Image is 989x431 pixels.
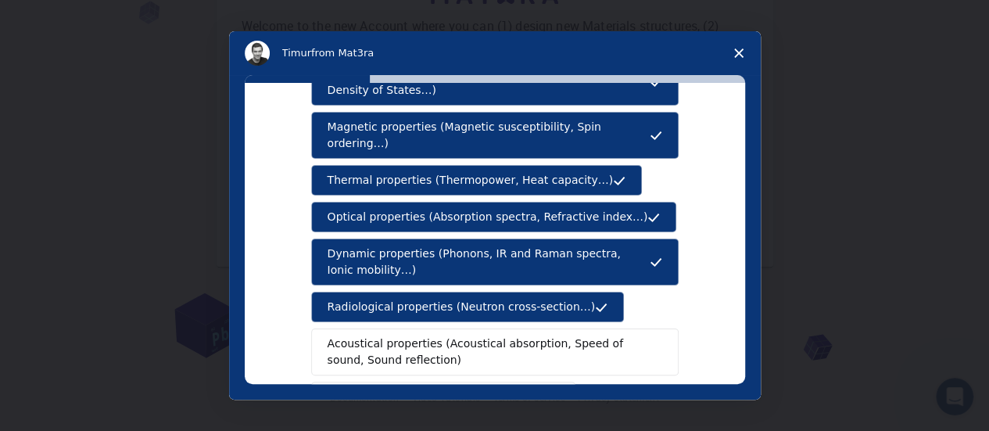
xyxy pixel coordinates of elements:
button: Thermal properties (Thermopower, Heat capacity…) [311,165,643,196]
span: Optical properties (Absorption spectra, Refractive index…) [328,209,648,225]
button: Acoustical properties (Acoustical absorption, Speed of sound, Sound reflection) [311,329,679,375]
span: Timur [282,47,311,59]
button: Magnetic properties (Magnetic susceptibility, Spin ordering…) [311,112,679,159]
img: Profile image for Timur [245,41,270,66]
button: Manufacturing properties (Castability…) [311,382,576,412]
button: Optical properties (Absorption spectra, Refractive index…) [311,202,677,232]
span: Radiological properties (Neutron cross-section…) [328,299,596,315]
span: Acoustical properties (Acoustical absorption, Speed of sound, Sound reflection) [328,336,653,368]
span: Close survey [717,31,761,75]
span: from Mat3ra [311,47,374,59]
span: Support [31,11,88,25]
button: Dynamic properties (Phonons, IR and Raman spectra, Ionic mobility…) [311,239,679,286]
span: Magnetic properties (Magnetic susceptibility, Spin ordering…) [328,119,650,152]
span: Dynamic properties (Phonons, IR and Raman spectra, Ionic mobility…) [328,246,650,278]
button: Radiological properties (Neutron cross-section…) [311,292,625,322]
span: Thermal properties (Thermopower, Heat capacity…) [328,172,614,189]
span: Electrical properties (Schottky Barrier Height, Band gap, Density of States…) [328,66,650,99]
button: Electrical properties (Schottky Barrier Height, Band gap, Density of States…) [311,59,679,106]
